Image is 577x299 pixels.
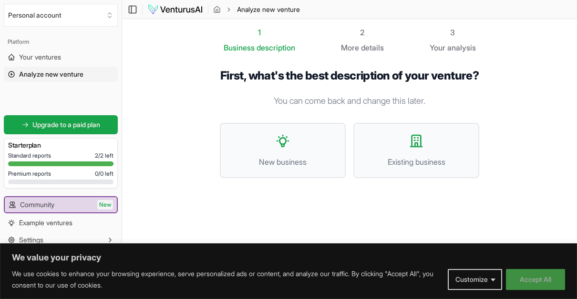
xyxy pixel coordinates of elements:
[361,43,384,52] span: details
[364,156,469,168] span: Existing business
[257,43,295,52] span: description
[220,94,479,108] p: You can come back and change this later.
[4,67,118,82] a: Analyze new venture
[95,170,113,178] span: 0 / 0 left
[341,27,384,38] div: 2
[12,268,441,291] p: We use cookies to enhance your browsing experience, serve personalized ads or content, and analyz...
[224,42,255,53] span: Business
[4,115,118,134] a: Upgrade to a paid plan
[220,123,346,178] button: New business
[448,269,502,290] button: Customize
[353,123,479,178] button: Existing business
[341,42,359,53] span: More
[8,152,51,159] span: Standard reports
[4,34,118,50] div: Platform
[95,152,113,159] span: 2 / 2 left
[97,200,113,209] span: New
[32,120,100,130] span: Upgrade to a paid plan
[213,5,300,14] nav: breadcrumb
[19,235,43,245] span: Settings
[5,197,117,212] a: CommunityNew
[430,42,445,53] span: Your
[147,4,203,15] img: logo
[506,269,565,290] button: Accept All
[230,156,335,168] span: New business
[220,69,479,83] h1: First, what's the best description of your venture?
[447,43,476,52] span: analysis
[19,70,83,79] span: Analyze new venture
[8,140,113,150] h3: Starter plan
[4,232,118,248] button: Settings
[4,215,118,230] a: Example ventures
[8,170,51,178] span: Premium reports
[237,5,300,14] span: Analyze new venture
[19,52,61,62] span: Your ventures
[430,27,476,38] div: 3
[4,4,118,27] button: Select an organization
[12,252,565,263] p: We value your privacy
[20,200,54,209] span: Community
[224,27,295,38] div: 1
[19,218,72,228] span: Example ventures
[4,50,118,65] a: Your ventures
